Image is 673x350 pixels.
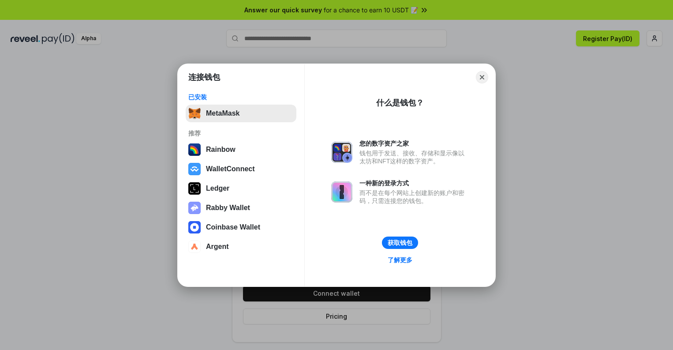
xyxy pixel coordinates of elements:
div: 获取钱包 [388,239,412,247]
div: 已安装 [188,93,294,101]
button: Rabby Wallet [186,199,296,217]
button: 获取钱包 [382,237,418,249]
button: MetaMask [186,105,296,122]
div: Ledger [206,184,229,192]
div: 一种新的登录方式 [359,179,469,187]
div: MetaMask [206,109,239,117]
button: WalletConnect [186,160,296,178]
h1: 连接钱包 [188,72,220,83]
img: svg+xml,%3Csvg%20xmlns%3D%22http%3A%2F%2Fwww.w3.org%2F2000%2Fsvg%22%20fill%3D%22none%22%20viewBox... [331,181,352,203]
img: svg+xml,%3Csvg%20width%3D%2228%22%20height%3D%2228%22%20viewBox%3D%220%200%2028%2028%22%20fill%3D... [188,221,201,233]
div: Rainbow [206,146,236,154]
div: WalletConnect [206,165,255,173]
img: svg+xml,%3Csvg%20width%3D%2228%22%20height%3D%2228%22%20viewBox%3D%220%200%2028%2028%22%20fill%3D... [188,241,201,253]
img: svg+xml,%3Csvg%20fill%3D%22none%22%20height%3D%2233%22%20viewBox%3D%220%200%2035%2033%22%20width%... [188,107,201,120]
div: 您的数字资产之家 [359,139,469,147]
div: 什么是钱包？ [376,98,424,108]
div: 钱包用于发送、接收、存储和显示像以太坊和NFT这样的数字资产。 [359,149,469,165]
div: Coinbase Wallet [206,223,260,231]
button: Ledger [186,180,296,197]
img: svg+xml,%3Csvg%20xmlns%3D%22http%3A%2F%2Fwww.w3.org%2F2000%2Fsvg%22%20fill%3D%22none%22%20viewBox... [188,202,201,214]
div: 而不是在每个网站上创建新的账户和密码，只需连接您的钱包。 [359,189,469,205]
div: Rabby Wallet [206,204,250,212]
img: svg+xml,%3Csvg%20width%3D%2228%22%20height%3D%2228%22%20viewBox%3D%220%200%2028%2028%22%20fill%3D... [188,163,201,175]
button: Coinbase Wallet [186,218,296,236]
button: Argent [186,238,296,256]
div: 推荐 [188,129,294,137]
div: Argent [206,243,229,251]
div: 了解更多 [388,256,412,264]
img: svg+xml,%3Csvg%20width%3D%22120%22%20height%3D%22120%22%20viewBox%3D%220%200%20120%20120%22%20fil... [188,143,201,156]
a: 了解更多 [382,254,418,266]
img: svg+xml,%3Csvg%20xmlns%3D%22http%3A%2F%2Fwww.w3.org%2F2000%2Fsvg%22%20width%3D%2228%22%20height%3... [188,182,201,195]
img: svg+xml,%3Csvg%20xmlns%3D%22http%3A%2F%2Fwww.w3.org%2F2000%2Fsvg%22%20fill%3D%22none%22%20viewBox... [331,142,352,163]
button: Rainbow [186,141,296,158]
button: Close [476,71,488,83]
